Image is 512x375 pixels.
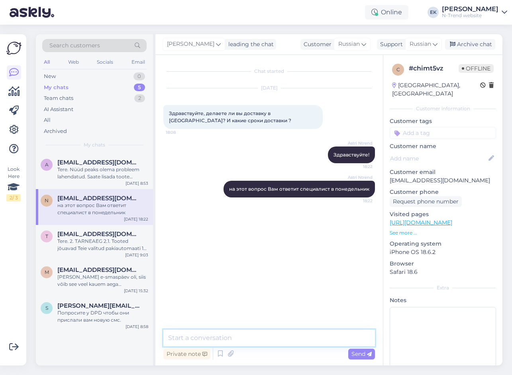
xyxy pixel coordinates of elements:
[300,40,332,49] div: Customer
[57,195,140,202] span: nika.kamila17@gmail.com
[6,194,21,201] div: 2 / 3
[333,152,369,158] span: Здравствуйте!
[442,6,507,19] a: [PERSON_NAME]N-Trend website
[390,248,496,256] p: iPhone OS 18.6.2
[390,168,496,176] p: Customer email
[377,40,403,49] div: Support
[390,196,462,207] div: Request phone number
[338,40,360,49] span: Russian
[343,164,373,170] span: 18:22
[57,266,140,273] span: mailiispendla@gmail.com
[390,240,496,248] p: Operating system
[390,229,496,236] p: See more ...
[57,230,140,238] span: truudevi.paal@mail.ee
[45,269,49,275] span: m
[225,40,274,49] div: leading the chat
[343,198,373,204] span: 18:22
[95,57,115,67] div: Socials
[124,288,148,294] div: [DATE] 15:32
[442,12,498,19] div: N-Trend website
[442,6,498,12] div: [PERSON_NAME]
[6,41,22,56] img: Askly Logo
[57,238,148,252] div: Tere. 2. TARNEAEG 2.1. Tooted jõuavad Teie valitud pakiautomaati 1-2 tööpäeva jooksul alates tell...
[45,233,48,239] span: t
[133,72,145,80] div: 0
[44,127,67,135] div: Archived
[67,57,80,67] div: Web
[163,84,375,92] div: [DATE]
[365,5,408,20] div: Online
[126,180,148,186] div: [DATE] 8:53
[42,57,51,67] div: All
[57,166,148,180] div: Tere. Nüüd peaks olema probleem lahendatud. Saate lisada toote ostukorvi.
[445,39,495,50] div: Archive chat
[229,186,369,192] span: на этот вопрос Вам ответит специалист в понедельник
[125,252,148,258] div: [DATE] 9:03
[57,309,148,324] div: Попросите у DPD чтобы они прислали вам новую смс.
[390,284,496,291] div: Extra
[126,324,148,330] div: [DATE] 8:58
[130,57,147,67] div: Email
[44,72,56,80] div: New
[343,140,373,146] span: Astri Ntrend
[84,141,105,148] span: My chats
[44,105,73,113] div: AI Assistant
[392,81,480,98] div: [GEOGRAPHIC_DATA], [GEOGRAPHIC_DATA]
[390,117,496,125] p: Customer tags
[44,116,51,124] div: All
[390,268,496,276] p: Safari 18.6
[57,202,148,216] div: на этот вопрос Вам ответит специалист в понедельник
[390,210,496,219] p: Visited pages
[45,197,49,203] span: n
[166,129,196,135] span: 18:08
[390,296,496,305] p: Notes
[390,260,496,268] p: Browser
[428,7,439,18] div: EK
[390,105,496,112] div: Customer information
[390,154,487,163] input: Add name
[44,94,73,102] div: Team chats
[44,84,69,92] div: My chats
[390,176,496,185] p: [EMAIL_ADDRESS][DOMAIN_NAME]
[163,349,210,359] div: Private note
[390,219,452,226] a: [URL][DOMAIN_NAME]
[163,68,375,75] div: Chat started
[134,84,145,92] div: 5
[390,142,496,150] p: Customer name
[57,302,140,309] span: sumita@mail.ru
[351,350,372,357] span: Send
[459,64,494,73] span: Offline
[124,216,148,222] div: [DATE] 18:22
[167,40,214,49] span: [PERSON_NAME]
[410,40,431,49] span: Russian
[57,273,148,288] div: [PERSON_NAME] e-smaspäev oli, siis võib see veel kauem aega [PERSON_NAME]. Kui soovite täpsemat i...
[57,159,140,166] span: Andrakunnap12@gmail.com
[343,174,373,180] span: Astri Ntrend
[409,64,459,73] div: # chimt5vz
[45,305,48,311] span: s
[134,94,145,102] div: 2
[390,188,496,196] p: Customer phone
[396,66,400,72] span: c
[49,41,100,50] span: Search customers
[169,110,291,123] span: Здравствуйте, делаете ли вы доставку в [GEOGRAPHIC_DATA]? И какие сроки доставки ?
[390,127,496,139] input: Add a tag
[6,166,21,201] div: Look Here
[45,162,49,168] span: A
